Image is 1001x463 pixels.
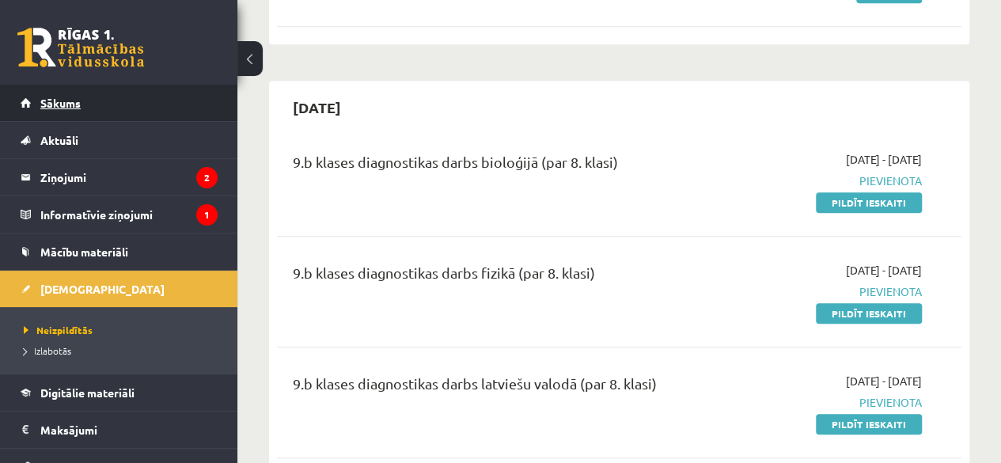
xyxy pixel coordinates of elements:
[293,262,704,291] div: 9.b klases diagnostikas darbs fizikā (par 8. klasi)
[40,282,165,296] span: [DEMOGRAPHIC_DATA]
[196,167,218,188] i: 2
[21,159,218,195] a: Ziņojumi2
[24,344,71,357] span: Izlabotās
[846,262,922,279] span: [DATE] - [DATE]
[40,96,81,110] span: Sākums
[40,133,78,147] span: Aktuāli
[277,89,357,126] h2: [DATE]
[24,343,222,358] a: Izlabotās
[816,303,922,324] a: Pildīt ieskaiti
[728,394,922,411] span: Pievienota
[293,373,704,402] div: 9.b klases diagnostikas darbs latviešu valodā (par 8. klasi)
[196,204,218,226] i: 1
[846,373,922,389] span: [DATE] - [DATE]
[40,412,218,448] legend: Maksājumi
[21,233,218,270] a: Mācību materiāli
[21,196,218,233] a: Informatīvie ziņojumi1
[40,159,218,195] legend: Ziņojumi
[24,324,93,336] span: Neizpildītās
[21,412,218,448] a: Maksājumi
[846,151,922,168] span: [DATE] - [DATE]
[21,85,218,121] a: Sākums
[728,283,922,300] span: Pievienota
[24,323,222,337] a: Neizpildītās
[816,414,922,435] a: Pildīt ieskaiti
[21,374,218,411] a: Digitālie materiāli
[40,245,128,259] span: Mācību materiāli
[728,173,922,189] span: Pievienota
[40,385,135,400] span: Digitālie materiāli
[21,122,218,158] a: Aktuāli
[17,28,144,67] a: Rīgas 1. Tālmācības vidusskola
[21,271,218,307] a: [DEMOGRAPHIC_DATA]
[816,192,922,213] a: Pildīt ieskaiti
[40,196,218,233] legend: Informatīvie ziņojumi
[293,151,704,180] div: 9.b klases diagnostikas darbs bioloģijā (par 8. klasi)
